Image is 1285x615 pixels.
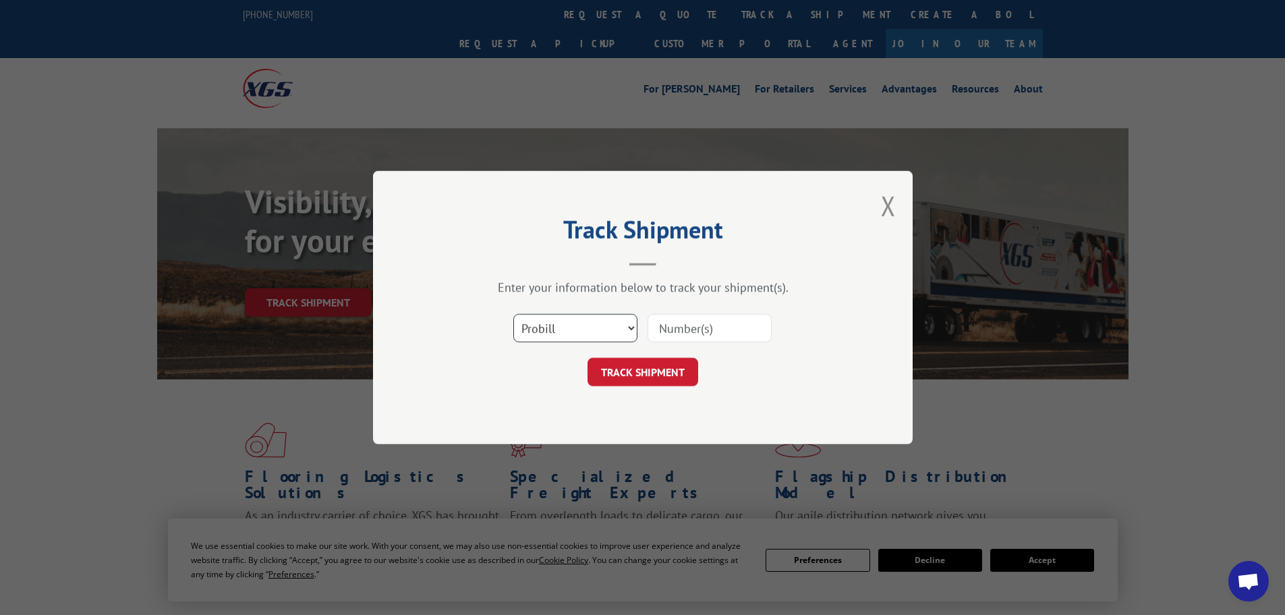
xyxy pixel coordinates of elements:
[440,279,845,295] div: Enter your information below to track your shipment(s).
[440,220,845,246] h2: Track Shipment
[648,314,772,342] input: Number(s)
[1228,561,1269,601] div: Open chat
[588,358,698,386] button: TRACK SHIPMENT
[881,188,896,223] button: Close modal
